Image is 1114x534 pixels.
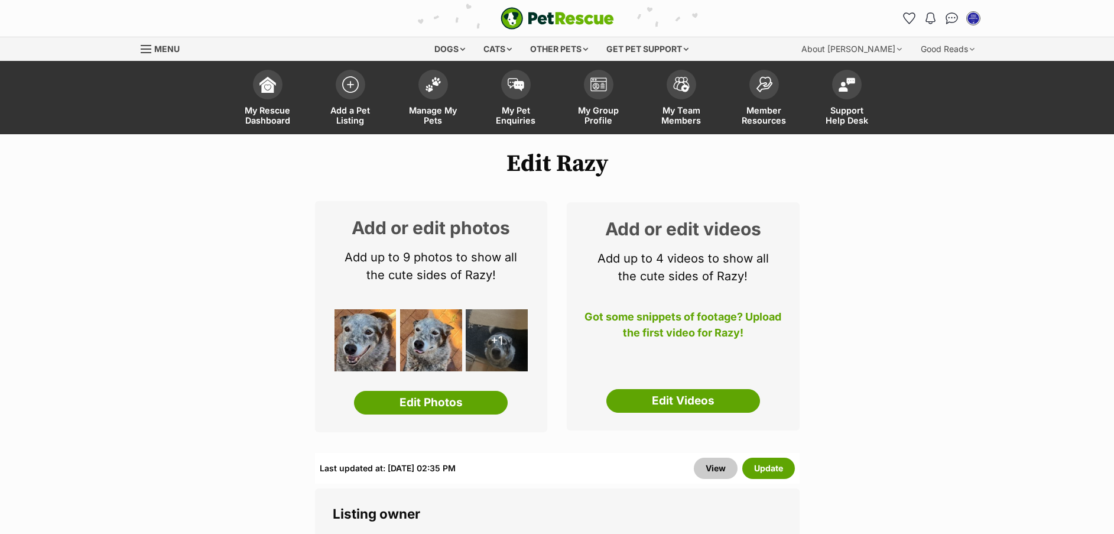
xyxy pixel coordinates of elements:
a: Conversations [943,9,962,28]
span: My Team Members [655,105,708,125]
span: Add a Pet Listing [324,105,377,125]
span: Manage My Pets [407,105,460,125]
div: +1 [466,309,528,371]
span: Listing owner [333,506,420,522]
a: Support Help Desk [806,64,888,134]
span: Support Help Desk [820,105,873,125]
img: chat-41dd97257d64d25036548639549fe6c8038ab92f7586957e7f3b1b290dea8141.svg [946,12,958,24]
span: Menu [154,44,180,54]
img: pet-enquiries-icon-7e3ad2cf08bfb03b45e93fb7055b45f3efa6380592205ae92323e6603595dc1f.svg [508,78,524,91]
img: group-profile-icon-3fa3cf56718a62981997c0bc7e787c4b2cf8bcc04b72c1350f741eb67cf2f40e.svg [590,77,607,92]
p: Got some snippets of footage? Upload the first video for Razy! [584,309,782,348]
h2: Add or edit videos [584,220,782,238]
img: add-pet-listing-icon-0afa8454b4691262ce3f59096e99ab1cd57d4a30225e0717b998d2c9b9846f56.svg [342,76,359,93]
a: My Group Profile [557,64,640,134]
div: About [PERSON_NAME] [793,37,910,61]
p: Add up to 4 videos to show all the cute sides of Razy! [584,250,782,285]
a: Favourites [900,9,919,28]
div: Good Reads [912,37,983,61]
h2: Add or edit photos [333,219,530,237]
a: Menu [141,37,188,59]
button: Notifications [921,9,940,28]
div: Cats [475,37,520,61]
img: Tanya Barker profile pic [967,12,979,24]
img: dashboard-icon-eb2f2d2d3e046f16d808141f083e7271f6b2e854fb5c12c21221c1fb7104beca.svg [259,76,276,93]
a: Edit Photos [354,391,508,415]
a: My Pet Enquiries [475,64,557,134]
img: member-resources-icon-8e73f808a243e03378d46382f2149f9095a855e16c252ad45f914b54edf8863c.svg [756,76,772,92]
button: My account [964,9,983,28]
a: View [694,458,738,479]
a: Manage My Pets [392,64,475,134]
img: help-desk-icon-fdf02630f3aa405de69fd3d07c3f3aa587a6932b1a1747fa1d2bba05be0121f9.svg [839,77,855,92]
div: Get pet support [598,37,697,61]
span: Member Resources [738,105,791,125]
a: Member Resources [723,64,806,134]
div: Last updated at: [DATE] 02:35 PM [320,458,456,479]
img: logo-e224e6f780fb5917bec1dbf3a21bbac754714ae5b6737aabdf751b685950b380.svg [501,7,614,30]
a: My Team Members [640,64,723,134]
a: My Rescue Dashboard [226,64,309,134]
div: Dogs [426,37,473,61]
a: Edit Videos [606,389,760,413]
div: Other pets [522,37,596,61]
img: notifications-46538b983faf8c2785f20acdc204bb7945ddae34d4c08c2a6579f10ce5e182be.svg [925,12,935,24]
button: Update [742,458,795,479]
span: My Rescue Dashboard [241,105,294,125]
img: team-members-icon-5396bd8760b3fe7c0b43da4ab00e1e3bb1a5d9ba89233759b79545d2d3fc5d0d.svg [673,77,690,92]
span: My Group Profile [572,105,625,125]
ul: Account quick links [900,9,983,28]
a: Add a Pet Listing [309,64,392,134]
a: PetRescue [501,7,614,30]
img: manage-my-pets-icon-02211641906a0b7f246fdf0571729dbe1e7629f14944591b6c1af311fb30b64b.svg [425,77,441,92]
p: Add up to 9 photos to show all the cute sides of Razy! [333,248,530,284]
span: My Pet Enquiries [489,105,543,125]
